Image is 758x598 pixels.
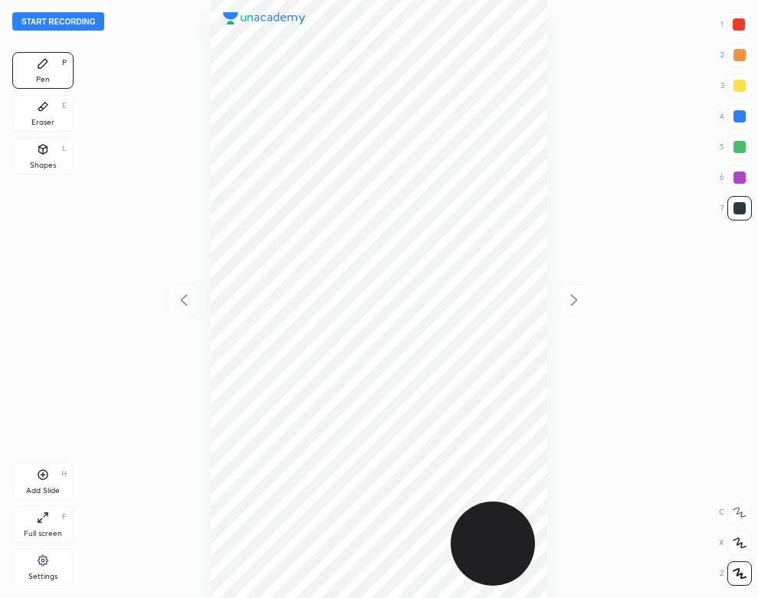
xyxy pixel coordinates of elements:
button: Start recording [12,12,104,31]
div: 6 [720,165,752,190]
div: Settings [28,573,57,580]
div: X [719,531,752,555]
div: 2 [720,43,752,67]
div: P [62,59,67,67]
div: F [62,513,67,521]
div: 4 [720,104,752,129]
div: 3 [720,74,752,98]
div: 5 [720,135,752,159]
div: Full screen [24,530,62,538]
div: Add Slide [26,487,60,495]
div: Z [720,561,752,586]
div: C [719,500,752,524]
div: Pen [36,76,50,83]
div: 1 [720,12,751,37]
div: H [61,470,67,478]
div: E [62,102,67,109]
div: 7 [720,196,752,221]
div: Shapes [30,162,56,169]
div: L [62,145,67,152]
div: Eraser [31,119,54,126]
img: logo.38c385cc.svg [223,12,306,25]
